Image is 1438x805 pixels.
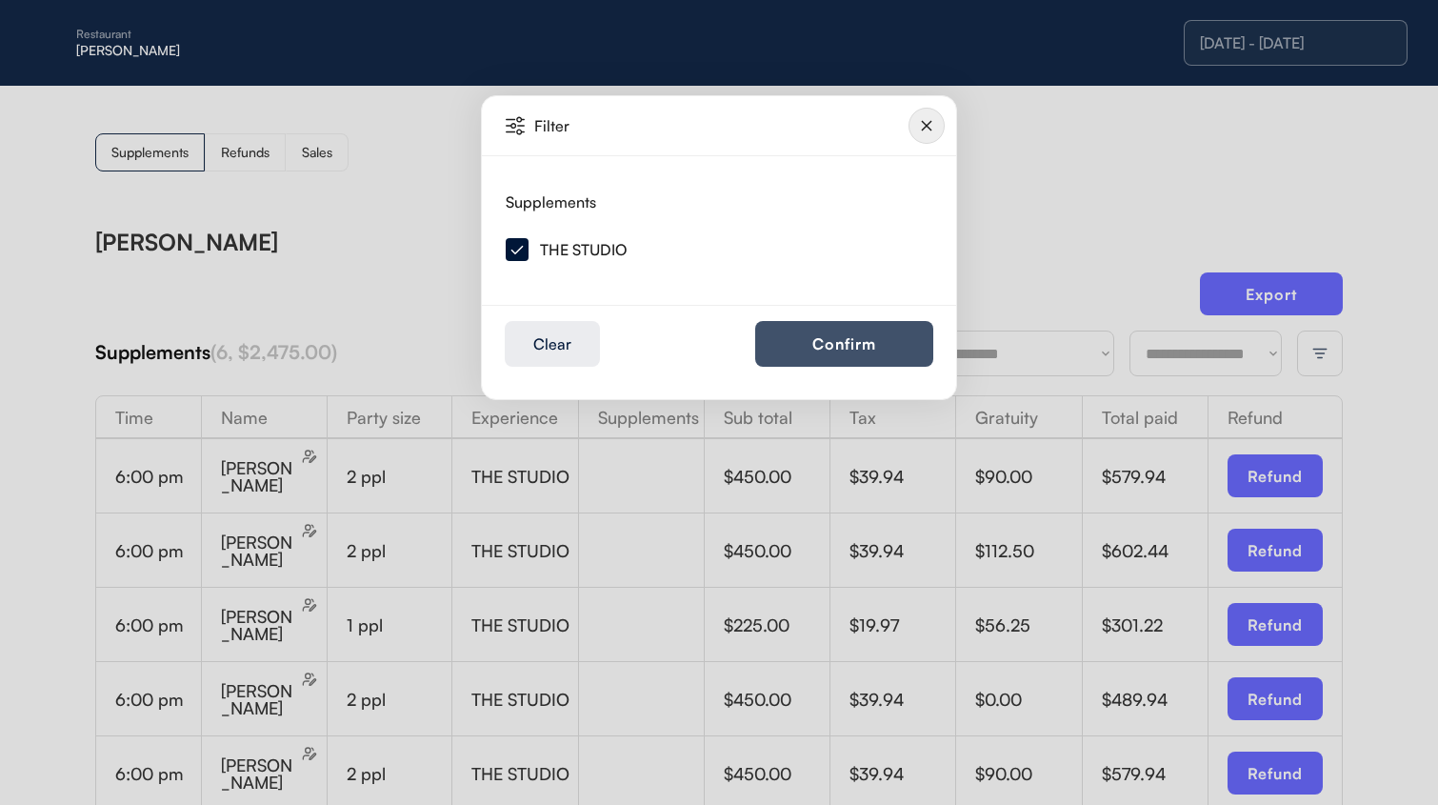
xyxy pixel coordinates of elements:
[534,118,676,133] div: Filter
[505,321,600,367] button: Clear
[755,321,933,367] button: Confirm
[506,194,596,210] div: Supplements
[506,238,529,261] img: Group%20266.svg
[540,242,627,257] div: THE STUDIO
[909,108,945,144] img: Group%2010124643.svg
[506,116,525,135] img: Vector%20%2835%29.svg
